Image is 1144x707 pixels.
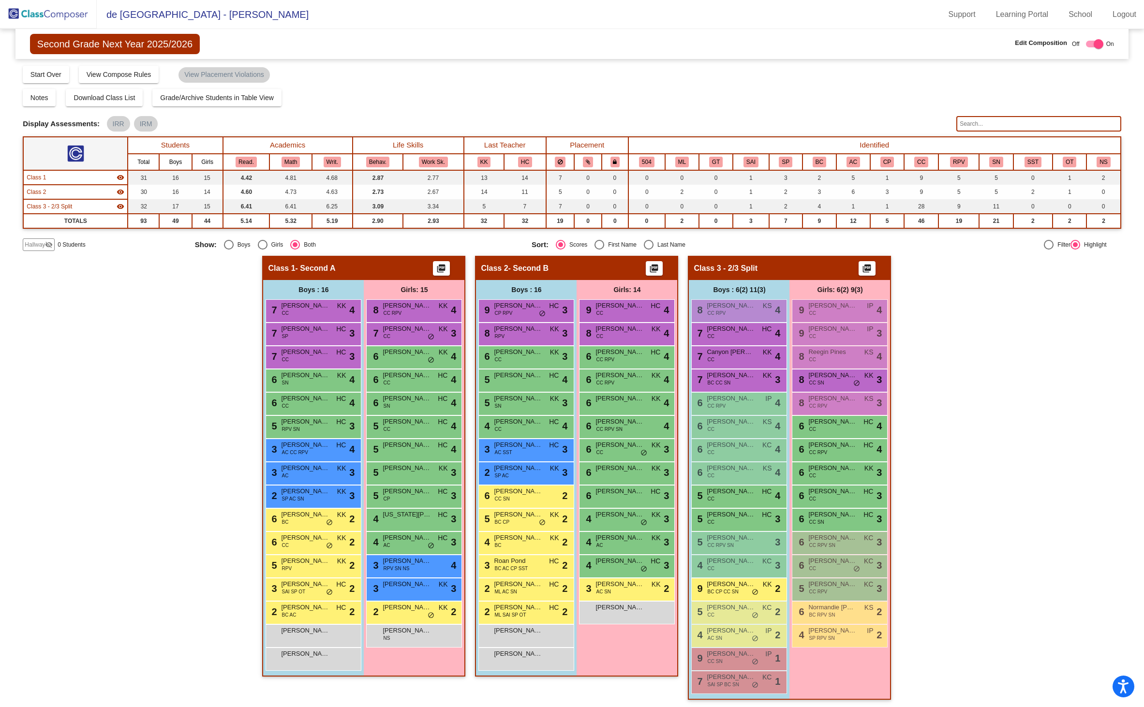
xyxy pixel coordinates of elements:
td: 93 [128,214,159,228]
span: [PERSON_NAME] [808,324,857,334]
td: 0 [574,199,602,214]
td: 0 [574,185,602,199]
td: 4.81 [269,170,312,185]
td: 16 [159,185,192,199]
td: 0 [602,214,628,228]
span: IP [867,301,873,311]
span: KS [864,347,874,357]
span: Class 1 [27,173,46,182]
a: Logout [1105,7,1144,22]
td: 3 [769,170,802,185]
td: 0 [1086,199,1120,214]
td: 0 [665,170,699,185]
th: Total [128,154,159,170]
td: 1 [1053,170,1086,185]
span: Sort: [532,240,549,249]
td: 1 [1053,185,1086,199]
mat-icon: visibility [117,174,124,181]
td: 0 [1013,170,1053,185]
td: 0 [1013,199,1053,214]
button: View Compose Rules [79,66,159,83]
div: Girls: 14 [577,280,677,299]
div: Girls: 15 [364,280,464,299]
td: 5.32 [269,214,312,228]
td: 9 [904,185,938,199]
span: 8 [583,328,591,339]
span: View Compose Rules [87,71,151,78]
td: 2.67 [403,185,463,199]
mat-radio-group: Select an option [195,240,524,250]
span: Off [1072,40,1080,48]
button: Grade/Archive Students in Table View [152,89,282,106]
td: 5 [836,170,870,185]
span: - Second B [508,264,549,273]
td: 19 [938,214,979,228]
div: First Name [604,240,637,249]
td: 2 [1086,214,1120,228]
td: 5 [870,214,904,228]
td: 5 [464,199,505,214]
td: 2.93 [403,214,463,228]
span: RPV [494,333,505,340]
span: 3 [349,326,355,340]
span: HC [651,347,660,357]
button: Print Students Details [433,261,450,276]
button: 504 [639,157,654,167]
span: 4 [775,303,780,317]
th: Girls [192,154,223,170]
td: 2.73 [353,185,403,199]
button: Writ. [324,157,341,167]
span: 3 [562,349,567,364]
th: Speech Services w/IEP [769,154,802,170]
button: GT [709,157,723,167]
td: TOTALS [23,214,128,228]
span: 4 [664,303,669,317]
td: 0 [602,199,628,214]
th: Academics [223,137,353,154]
td: 9 [802,214,836,228]
td: 2 [1013,185,1053,199]
th: Challenging Parent [870,154,904,170]
td: 2 [1086,170,1120,185]
th: Gifted and Talented [699,154,733,170]
td: 12 [836,214,870,228]
td: 7 [769,214,802,228]
span: [PERSON_NAME] [808,301,857,310]
td: 2 [665,185,699,199]
span: [PERSON_NAME] [281,347,329,357]
th: Boys [159,154,192,170]
td: 14 [192,185,223,199]
span: 3 [562,303,567,317]
td: 1 [836,199,870,214]
td: 3 [870,185,904,199]
mat-chip: IRR [107,116,130,132]
span: 4 [664,326,669,340]
span: CC [596,333,603,340]
span: 9 [796,305,804,315]
span: IP [867,324,873,334]
button: AC [847,157,860,167]
td: 1 [870,199,904,214]
td: 1 [733,199,769,214]
span: KS [763,301,772,311]
span: CC [383,333,390,340]
div: Both [300,240,316,249]
td: 0 [699,170,733,185]
td: 32 [504,214,546,228]
span: 4 [451,349,456,364]
button: ML [675,157,689,167]
td: 0 [699,214,733,228]
th: Identified [628,137,1121,154]
td: 4.63 [312,185,353,199]
span: KK [550,324,559,334]
span: Hallway [25,240,45,249]
td: 14 [504,170,546,185]
button: SP [779,157,792,167]
span: [PERSON_NAME] [383,347,431,357]
td: 2.87 [353,170,403,185]
span: 4 [877,303,882,317]
span: 7 [269,305,277,315]
span: 3 [562,326,567,340]
td: 30 [128,185,159,199]
td: 7 [504,199,546,214]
